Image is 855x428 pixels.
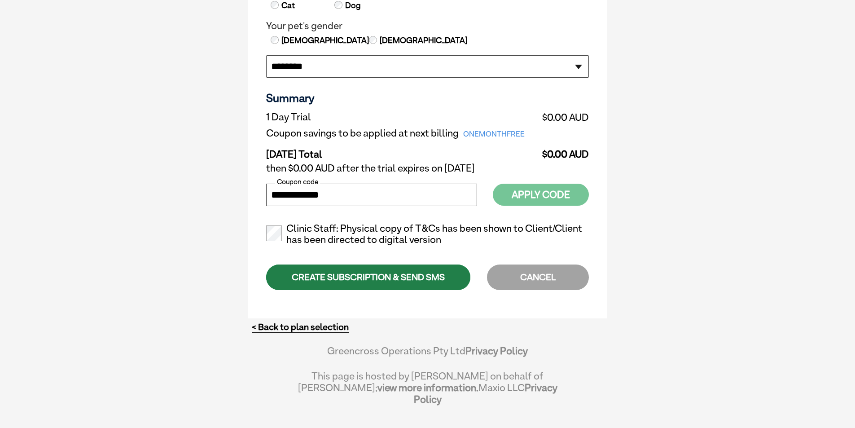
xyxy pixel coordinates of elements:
div: CREATE SUBSCRIPTION & SEND SMS [266,265,470,290]
button: Apply Code [493,184,589,206]
span: ONEMONTHFREE [459,128,529,141]
legend: Your pet's gender [266,20,589,32]
div: This page is hosted by [PERSON_NAME] on behalf of [PERSON_NAME]; Maxio LLC [298,366,557,405]
td: 1 Day Trial [266,109,539,125]
td: then $0.00 AUD after the trial expires on [DATE] [266,160,589,176]
a: view more information. [377,382,478,393]
h3: Summary [266,91,589,105]
input: Clinic Staff: Physical copy of T&Cs has been shown to Client/Client has been directed to digital ... [266,225,282,241]
a: < Back to plan selection [252,322,349,333]
div: Greencross Operations Pty Ltd [298,345,557,366]
label: Clinic Staff: Physical copy of T&Cs has been shown to Client/Client has been directed to digital ... [266,223,589,246]
label: Coupon code [275,178,320,186]
a: Privacy Policy [465,345,528,357]
td: [DATE] Total [266,141,539,160]
td: $0.00 AUD [539,109,589,125]
td: Coupon savings to be applied at next billing [266,125,539,141]
td: $0.00 AUD [539,141,589,160]
a: Privacy Policy [414,382,557,405]
div: CANCEL [487,265,589,290]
